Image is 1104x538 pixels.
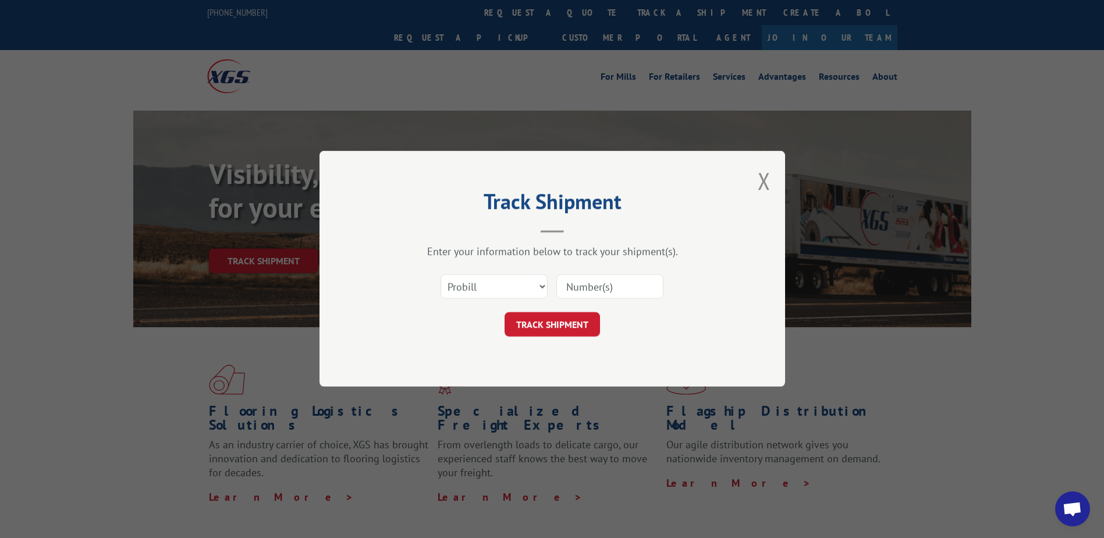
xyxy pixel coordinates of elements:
div: Enter your information below to track your shipment(s). [378,245,727,259]
button: TRACK SHIPMENT [505,313,600,337]
h2: Track Shipment [378,193,727,215]
button: Close modal [758,165,771,196]
div: Open chat [1055,491,1090,526]
input: Number(s) [556,275,663,299]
